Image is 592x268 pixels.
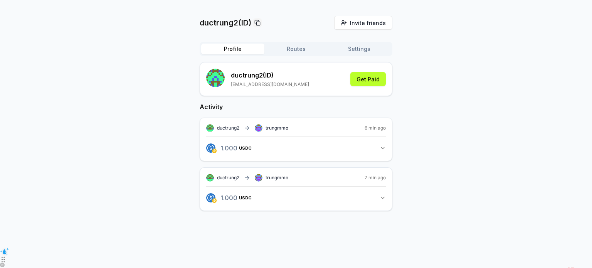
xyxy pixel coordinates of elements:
[200,102,392,111] h2: Activity
[212,148,217,153] img: logo.png
[231,81,309,88] p: [EMAIL_ADDRESS][DOMAIN_NAME]
[206,143,215,153] img: logo.png
[365,175,386,181] span: 7 min ago
[206,191,386,204] button: 1.000USDC
[264,44,328,54] button: Routes
[266,125,288,131] span: trungmmo
[201,44,264,54] button: Profile
[328,44,391,54] button: Settings
[334,16,392,30] button: Invite friends
[266,175,288,181] span: trungmmo
[206,142,386,155] button: 1.000USDC
[212,198,217,203] img: logo.png
[200,17,251,28] p: ductrung2(ID)
[239,146,252,150] span: USDC
[217,175,239,181] span: ductrung2
[239,196,252,200] span: USDC
[217,125,239,131] span: ductrung2
[231,71,309,80] p: ductrung2 (ID)
[206,193,215,202] img: logo.png
[365,125,386,131] span: 6 min ago
[350,72,386,86] button: Get Paid
[350,19,386,27] span: Invite friends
